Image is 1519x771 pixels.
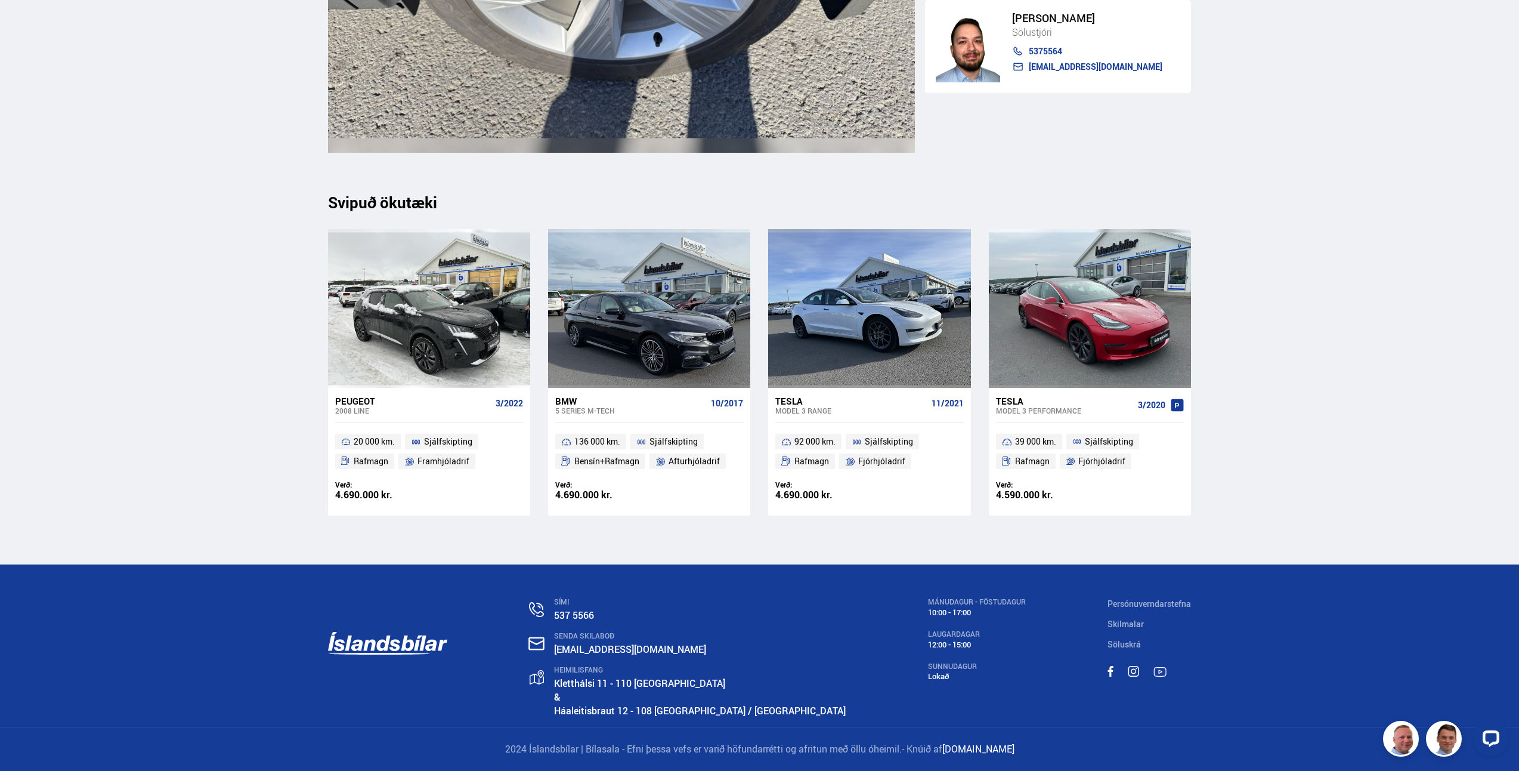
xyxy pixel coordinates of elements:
div: 4.690.000 kr. [775,490,870,500]
div: BMW [555,396,706,406]
div: 4.590.000 kr. [996,490,1090,500]
div: 12:00 - 15:00 [928,640,1026,649]
div: Peugeot [335,396,491,406]
img: nHj8e-n-aHgjukTg.svg [528,637,545,650]
p: 2024 Íslandsbílar | Bílasala - Efni þessa vefs er varið höfundarrétti og afritun með öllu óheimil. [328,742,1192,756]
span: 136 000 km. [574,434,620,449]
div: Model 3 PERFORMANCE [996,406,1133,415]
span: Sjálfskipting [865,434,913,449]
span: 3/2022 [496,399,523,408]
span: Rafmagn [354,454,388,468]
div: SÍMI [554,598,846,606]
div: 5 series M-TECH [555,406,706,415]
span: Rafmagn [794,454,829,468]
div: Model 3 RANGE [775,406,926,415]
span: Rafmagn [1015,454,1050,468]
a: [EMAIL_ADDRESS][DOMAIN_NAME] [1012,62,1162,72]
span: Afturhjóladrif [669,454,720,468]
div: SENDA SKILABOÐ [554,632,846,640]
div: Tesla [775,396,926,406]
span: Framhjóladrif [417,454,469,468]
span: Bensín+Rafmagn [574,454,639,468]
div: SUNNUDAGUR [928,662,1026,671]
div: MÁNUDAGUR - FÖSTUDAGUR [928,598,1026,606]
div: 10:00 - 17:00 [928,608,1026,617]
div: Sölustjóri [1012,24,1162,40]
div: HEIMILISFANG [554,666,846,674]
a: Kletthálsi 11 - 110 [GEOGRAPHIC_DATA] [554,677,725,690]
div: Verð: [335,480,429,489]
img: siFngHWaQ9KaOqBr.png [1385,723,1421,758]
div: Lokað [928,672,1026,681]
iframe: LiveChat chat widget [1464,716,1514,766]
a: Skilmalar [1107,618,1144,630]
a: 537 5566 [554,609,594,622]
img: nhp88E3Fdnt1Opn2.png [936,11,1000,82]
div: [PERSON_NAME] [1012,12,1162,24]
img: gp4YpyYFnEr45R34.svg [530,670,544,685]
div: Verð: [775,480,870,489]
div: LAUGARDAGAR [928,630,1026,639]
a: Tesla Model 3 PERFORMANCE 3/2020 39 000 km. Sjálfskipting Rafmagn Fjórhjóladrif Verð: 4.590.000 kr. [989,388,1191,516]
a: [DOMAIN_NAME] [942,742,1014,755]
span: 11/2021 [932,399,964,408]
a: Háaleitisbraut 12 - 108 [GEOGRAPHIC_DATA] / [GEOGRAPHIC_DATA] [554,704,846,717]
div: Verð: [555,480,649,489]
span: Fjórhjóladrif [1078,454,1125,468]
strong: & [554,690,561,704]
span: 92 000 km. [794,434,836,449]
span: Sjálfskipting [424,434,472,449]
img: n0V2lOsqF3l1V2iz.svg [529,602,544,617]
div: Svipuð ökutæki [328,193,1192,211]
div: 4.690.000 kr. [555,490,649,500]
a: Persónuverndarstefna [1107,598,1191,609]
a: Peugeot 2008 LINE 3/2022 20 000 km. Sjálfskipting Rafmagn Framhjóladrif Verð: 4.690.000 kr. [328,388,530,516]
span: 10/2017 [711,399,743,408]
span: Sjálfskipting [649,434,698,449]
a: Söluskrá [1107,639,1141,650]
span: Fjórhjóladrif [858,454,905,468]
a: Tesla Model 3 RANGE 11/2021 92 000 km. Sjálfskipting Rafmagn Fjórhjóladrif Verð: 4.690.000 kr. [768,388,970,516]
span: 20 000 km. [354,434,395,449]
a: 5375564 [1012,47,1162,56]
div: 2008 LINE [335,406,491,415]
span: 39 000 km. [1015,434,1056,449]
div: Verð: [996,480,1090,489]
img: FbJEzSuNWCJXmdc-.webp [1428,723,1464,758]
a: BMW 5 series M-TECH 10/2017 136 000 km. Sjálfskipting Bensín+Rafmagn Afturhjóladrif Verð: 4.690.0... [548,388,750,516]
div: Tesla [996,396,1133,406]
span: 3/2020 [1138,400,1165,410]
span: - Knúið af [902,742,942,755]
a: [EMAIL_ADDRESS][DOMAIN_NAME] [554,643,706,656]
span: Sjálfskipting [1085,434,1133,449]
div: 4.690.000 kr. [335,490,429,500]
